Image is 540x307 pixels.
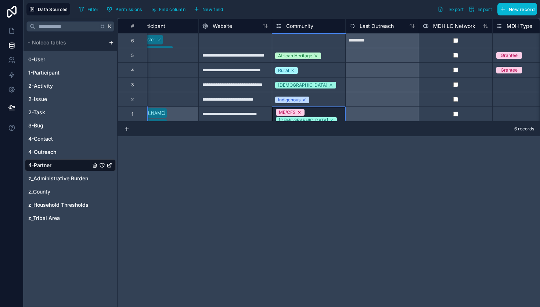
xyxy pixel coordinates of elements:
div: 2-Activity [25,80,116,92]
span: 2-Activity [28,82,53,90]
button: New record [497,3,537,15]
button: Noloco tables [25,37,105,48]
span: Website [213,22,232,30]
a: Permissions [104,4,147,15]
span: MDH Type [507,22,532,30]
span: z_County [28,188,50,195]
div: 1-Participant [25,67,116,79]
button: Find column [148,4,188,15]
div: z_County [25,186,116,198]
span: MDH LC Network [433,22,475,30]
button: New field [191,4,226,15]
span: Community [286,22,313,30]
span: Noloco tables [32,39,66,46]
span: Last Outreach [360,22,394,30]
div: [DEMOGRAPHIC_DATA] [278,82,327,89]
a: New record [494,3,537,15]
span: 1-Participant [28,69,60,76]
div: 4-Partner [25,159,116,171]
div: [DEMOGRAPHIC_DATA] [279,117,328,124]
button: Export [435,3,466,15]
span: 4-Partner [28,162,51,169]
button: Permissions [104,4,144,15]
div: z_Administrative Burden [25,173,116,184]
div: Rural [278,67,289,74]
div: 2 [131,97,134,102]
span: K [107,24,112,29]
span: z_Tribal Area [28,214,60,222]
span: 4-Contact [28,135,53,142]
div: z_Household Thresholds [25,199,116,211]
div: 4-Contact [25,133,116,145]
span: 3-Bug [28,122,43,129]
span: Data Sources [38,7,68,12]
div: ME/CFS [279,109,296,116]
div: African Heritage [278,53,312,59]
div: 4-Outreach [25,146,116,158]
button: Filter [76,4,101,15]
div: 2-Issue [25,93,116,105]
div: Grantee [501,52,518,59]
span: New field [202,7,223,12]
div: z_Tribal Area [25,212,116,224]
div: 6 [131,38,134,44]
span: Find column [159,7,186,12]
span: z_Administrative Burden [28,175,88,182]
div: # [123,23,141,29]
span: 0-User [28,56,45,63]
div: [PERSON_NAME] [130,47,165,54]
span: 2-Issue [28,95,47,103]
span: 2-Task [28,109,45,116]
div: 3-Bug [25,120,116,131]
div: 2-Task [25,106,116,118]
span: 6 records [514,126,534,132]
span: Export [449,7,464,12]
span: z_Household Thresholds [28,201,89,209]
span: Import [478,7,492,12]
span: Filter [87,7,99,12]
span: Participant [139,22,165,30]
div: 3 [131,82,134,88]
span: New record [509,7,534,12]
div: 0-User [25,54,116,65]
div: 1 [132,111,133,117]
div: 5 [131,53,134,58]
span: 4-Outreach [28,148,56,156]
button: Import [466,3,494,15]
button: Data Sources [26,3,70,15]
div: Grantee [501,67,518,73]
div: Indigenous [278,97,300,103]
div: scrollable content [24,35,117,227]
span: Permissions [115,7,142,12]
div: 4 [131,67,134,73]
